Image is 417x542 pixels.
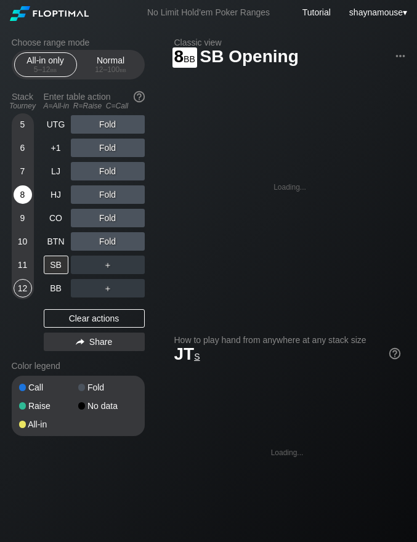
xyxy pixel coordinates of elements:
h2: How to play hand from anywhere at any stack size [174,335,400,345]
div: 10 [14,232,32,251]
div: Enter table action [44,87,145,115]
div: Tourney [7,102,39,110]
div: 8 [14,185,32,204]
div: Fold [71,232,145,251]
div: HJ [44,185,68,204]
div: 5 – 12 [20,65,71,74]
div: 11 [14,256,32,274]
div: Color legend [12,356,145,376]
div: No Limit Hold’em Poker Ranges [129,7,288,20]
div: Loading... [273,183,306,192]
span: bb [119,65,126,74]
div: BTN [44,232,68,251]
img: help.32db89a4.svg [388,347,402,360]
img: share.864f2f62.svg [76,339,84,346]
div: Stack [7,87,39,115]
div: Raise [19,402,78,410]
span: SB Opening [198,47,301,68]
div: 6 [14,139,32,157]
div: All-in [19,420,78,429]
div: ＋ [71,256,145,274]
span: bb [184,51,195,65]
div: ▾ [346,6,409,19]
div: Share [44,333,145,351]
img: ellipsis.fd386fe8.svg [394,49,407,63]
div: Fold [71,115,145,134]
h2: Choose range mode [12,38,145,47]
div: Clear actions [44,309,145,328]
img: Floptimal logo [10,6,89,21]
div: +1 [44,139,68,157]
div: SB [44,256,68,274]
div: Fold [71,139,145,157]
div: Fold [78,383,137,392]
div: LJ [44,162,68,180]
img: help.32db89a4.svg [132,90,146,103]
a: Tutorial [302,7,331,17]
div: No data [78,402,137,410]
div: 7 [14,162,32,180]
div: 12 [14,279,32,297]
div: A=All-in R=Raise C=Call [44,102,145,110]
div: 12 – 100 [85,65,137,74]
div: Loading... [271,448,304,457]
span: JT [174,344,200,363]
div: Fold [71,185,145,204]
span: 8 [172,47,197,68]
div: ＋ [71,279,145,297]
h2: Classic view [174,38,406,47]
div: 5 [14,115,32,134]
div: CO [44,209,68,227]
span: shaynamouse [349,7,403,17]
div: BB [44,279,68,297]
div: Normal [83,53,139,76]
div: 9 [14,209,32,227]
div: Call [19,383,78,392]
div: Fold [71,209,145,227]
div: All-in only [17,53,74,76]
span: bb [51,65,57,74]
div: UTG [44,115,68,134]
span: s [194,349,200,362]
div: Fold [71,162,145,180]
